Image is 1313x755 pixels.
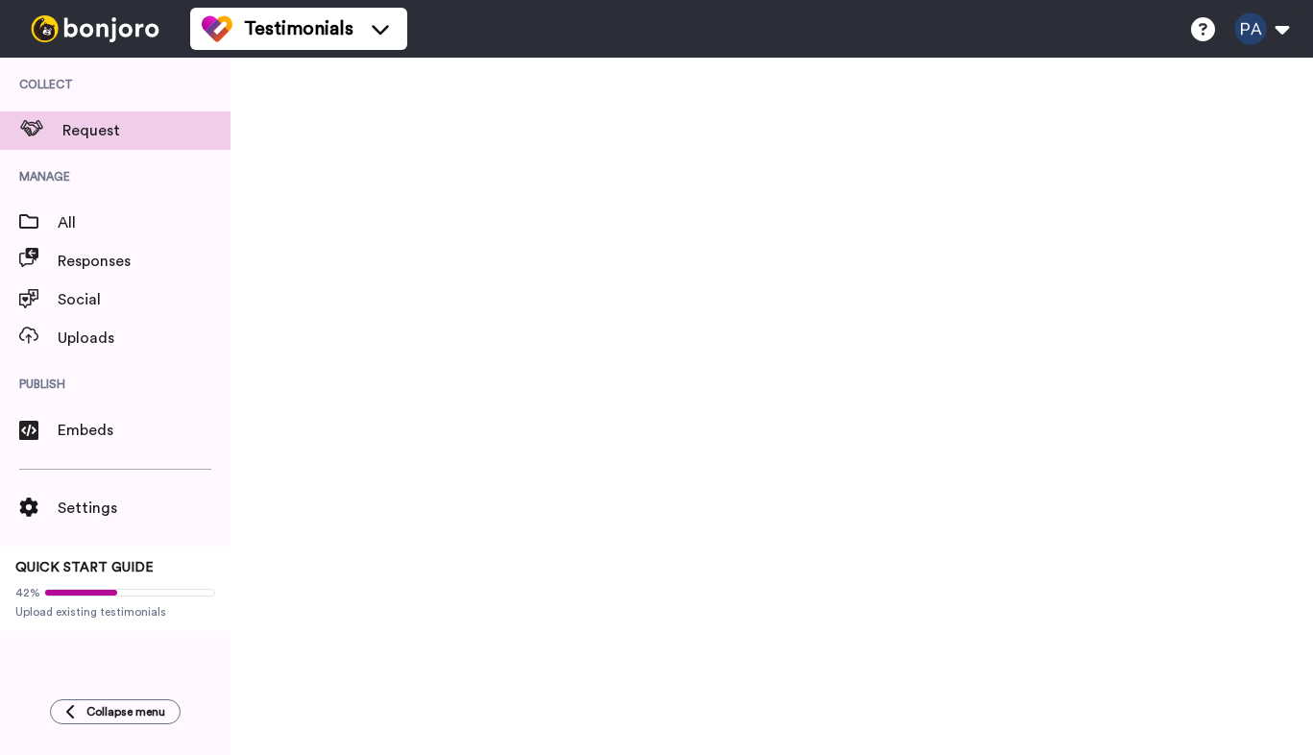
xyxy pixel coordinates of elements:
[244,15,353,42] span: Testimonials
[62,119,231,142] span: Request
[58,211,231,234] span: All
[58,288,231,311] span: Social
[58,497,231,520] span: Settings
[86,704,165,719] span: Collapse menu
[202,13,232,44] img: tm-color.svg
[50,699,181,724] button: Collapse menu
[58,327,231,350] span: Uploads
[15,604,215,620] span: Upload existing testimonials
[15,561,154,574] span: QUICK START GUIDE
[23,15,167,42] img: bj-logo-header-white.svg
[58,250,231,273] span: Responses
[15,585,40,600] span: 42%
[58,419,231,442] span: Embeds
